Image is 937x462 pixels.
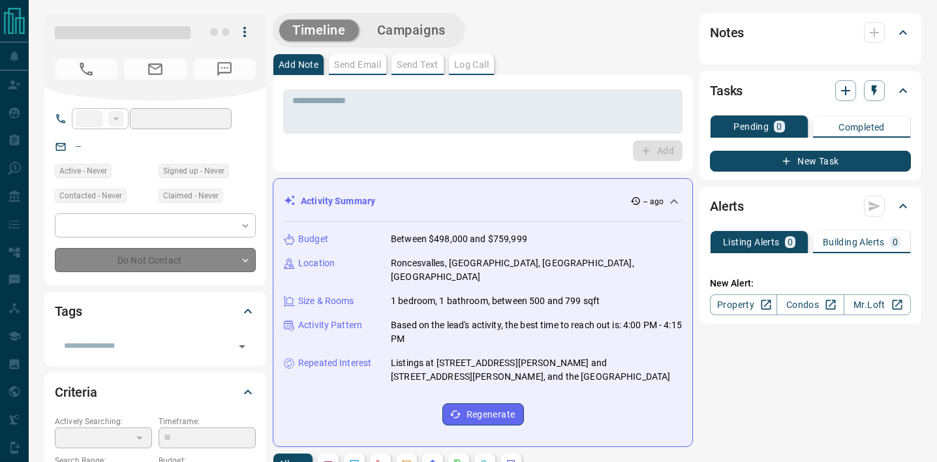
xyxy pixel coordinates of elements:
button: Open [233,337,251,356]
div: Tags [55,296,256,327]
button: Regenerate [442,403,524,425]
h2: Alerts [710,196,744,217]
a: Mr.Loft [844,294,911,315]
p: Pending [733,122,769,131]
span: No Number [55,59,117,80]
p: Size & Rooms [298,294,354,308]
div: Criteria [55,377,256,408]
p: Activity Pattern [298,318,362,332]
span: Contacted - Never [59,189,122,202]
button: Timeline [279,20,359,41]
p: 1 bedroom, 1 bathroom, between 500 and 799 sqft [391,294,600,308]
span: No Email [124,59,187,80]
div: Do Not Contact [55,248,256,272]
p: Roncesvalles, [GEOGRAPHIC_DATA], [GEOGRAPHIC_DATA], [GEOGRAPHIC_DATA] [391,256,682,284]
a: Condos [776,294,844,315]
h2: Notes [710,22,744,43]
button: New Task [710,151,911,172]
p: Based on the lead's activity, the best time to reach out is: 4:00 PM - 4:15 PM [391,318,682,346]
div: Alerts [710,191,911,222]
div: Activity Summary-- ago [284,189,682,213]
p: Between $498,000 and $759,999 [391,232,527,246]
p: Listing Alerts [723,238,780,247]
p: Activity Summary [301,194,375,208]
button: Campaigns [364,20,459,41]
span: Active - Never [59,164,107,177]
p: 0 [893,238,898,247]
p: 0 [776,122,782,131]
p: Listings at [STREET_ADDRESS][PERSON_NAME] and [STREET_ADDRESS][PERSON_NAME], and the [GEOGRAPHIC_... [391,356,682,384]
p: Timeframe: [159,416,256,427]
p: 0 [788,238,793,247]
h2: Tags [55,301,82,322]
p: -- ago [643,196,664,208]
p: Budget [298,232,328,246]
div: Tasks [710,75,911,106]
p: Actively Searching: [55,416,152,427]
p: Repeated Interest [298,356,371,370]
a: -- [76,141,81,151]
p: Add Note [279,60,318,69]
div: Notes [710,17,911,48]
p: Location [298,256,335,270]
p: New Alert: [710,277,911,290]
span: Claimed - Never [163,189,219,202]
span: Signed up - Never [163,164,224,177]
a: Property [710,294,777,315]
h2: Tasks [710,80,743,101]
p: Building Alerts [823,238,885,247]
h2: Criteria [55,382,97,403]
span: No Number [193,59,256,80]
p: Completed [838,123,885,132]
